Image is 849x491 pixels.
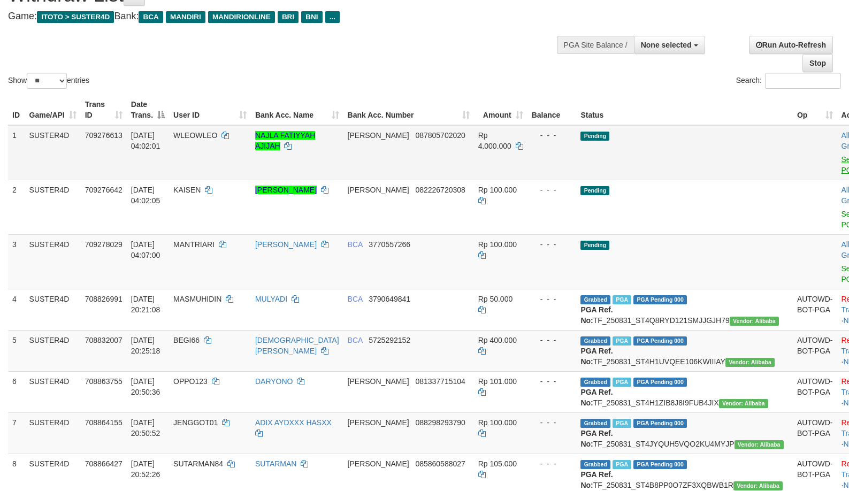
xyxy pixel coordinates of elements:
[613,336,631,346] span: Marked by awzren
[793,95,837,125] th: Op: activate to sort column ascending
[793,371,837,412] td: AUTOWD-BOT-PGA
[532,185,572,195] div: - - -
[25,371,81,412] td: SUSTER4D
[633,460,687,469] span: PGA Pending
[369,336,410,344] span: Copy 5725292152 to clipboard
[580,241,609,250] span: Pending
[85,186,123,194] span: 709276642
[576,289,793,330] td: TF_250831_ST4Q8RYD121SMJJGJH79
[139,11,163,23] span: BCA
[85,295,123,303] span: 708826991
[85,240,123,249] span: 709278029
[580,470,613,489] b: PGA Ref. No:
[348,377,409,386] span: [PERSON_NAME]
[173,377,208,386] span: OPPO123
[633,419,687,428] span: PGA Pending
[131,418,160,438] span: [DATE] 20:50:52
[478,377,517,386] span: Rp 101.000
[532,335,572,346] div: - - -
[348,186,409,194] span: [PERSON_NAME]
[613,419,631,428] span: Marked by awzardi
[557,36,634,54] div: PGA Site Balance /
[793,330,837,371] td: AUTOWD-BOT-PGA
[736,73,841,89] label: Search:
[576,95,793,125] th: Status
[169,95,251,125] th: User ID: activate to sort column ascending
[527,95,577,125] th: Balance
[131,186,160,205] span: [DATE] 04:02:05
[85,377,123,386] span: 708863755
[8,11,555,22] h4: Game: Bank:
[730,317,779,326] span: Vendor URL: https://settle4.1velocity.biz
[580,378,610,387] span: Grabbed
[166,11,205,23] span: MANDIRI
[81,95,127,125] th: Trans ID: activate to sort column ascending
[131,377,160,396] span: [DATE] 20:50:36
[633,336,687,346] span: PGA Pending
[173,131,217,140] span: WLEOWLEO
[733,481,783,490] span: Vendor URL: https://settle4.1velocity.biz
[580,429,613,448] b: PGA Ref. No:
[532,239,572,250] div: - - -
[325,11,340,23] span: ...
[25,412,81,454] td: SUSTER4D
[8,125,25,180] td: 1
[255,336,339,355] a: [DEMOGRAPHIC_DATA][PERSON_NAME]
[576,330,793,371] td: TF_250831_ST4H1UVQEE106KWIIIAY
[765,73,841,89] input: Search:
[173,240,215,249] span: MANTRIARI
[415,131,465,140] span: Copy 087805702020 to clipboard
[131,240,160,259] span: [DATE] 04:07:00
[255,240,317,249] a: [PERSON_NAME]
[633,378,687,387] span: PGA Pending
[173,295,221,303] span: MASMUHIDIN
[301,11,322,23] span: BNI
[580,132,609,141] span: Pending
[25,125,81,180] td: SUSTER4D
[532,376,572,387] div: - - -
[251,95,343,125] th: Bank Acc. Name: activate to sort column ascending
[576,371,793,412] td: TF_250831_ST4H1ZIB8J8I9FUB4JIX
[580,295,610,304] span: Grabbed
[369,240,410,249] span: Copy 3770557266 to clipboard
[532,417,572,428] div: - - -
[255,418,332,427] a: ADIX AYDXXX HASXX
[348,418,409,427] span: [PERSON_NAME]
[8,289,25,330] td: 4
[255,295,287,303] a: MULYADI
[85,131,123,140] span: 709276613
[348,131,409,140] span: [PERSON_NAME]
[131,459,160,479] span: [DATE] 20:52:26
[208,11,275,23] span: MANDIRIONLINE
[719,399,768,408] span: Vendor URL: https://settle4.1velocity.biz
[749,36,833,54] a: Run Auto-Refresh
[8,412,25,454] td: 7
[348,240,363,249] span: BCA
[633,295,687,304] span: PGA Pending
[478,186,517,194] span: Rp 100.000
[37,11,114,23] span: ITOTO > SUSTER4D
[173,459,223,468] span: SUTARMAN84
[478,240,517,249] span: Rp 100.000
[802,54,833,72] a: Stop
[255,459,297,468] a: SUTARMAN
[613,460,631,469] span: Marked by awzardi
[415,418,465,427] span: Copy 088298293790 to clipboard
[634,36,705,54] button: None selected
[415,459,465,468] span: Copy 085860588027 to clipboard
[415,377,465,386] span: Copy 081337715104 to clipboard
[8,234,25,289] td: 3
[85,418,123,427] span: 708864155
[85,336,123,344] span: 708832007
[278,11,299,23] span: BRI
[25,330,81,371] td: SUSTER4D
[532,294,572,304] div: - - -
[580,419,610,428] span: Grabbed
[478,336,517,344] span: Rp 400.000
[474,95,527,125] th: Amount: activate to sort column ascending
[478,459,517,468] span: Rp 105.000
[8,330,25,371] td: 5
[348,295,363,303] span: BCA
[85,459,123,468] span: 708866427
[8,73,89,89] label: Show entries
